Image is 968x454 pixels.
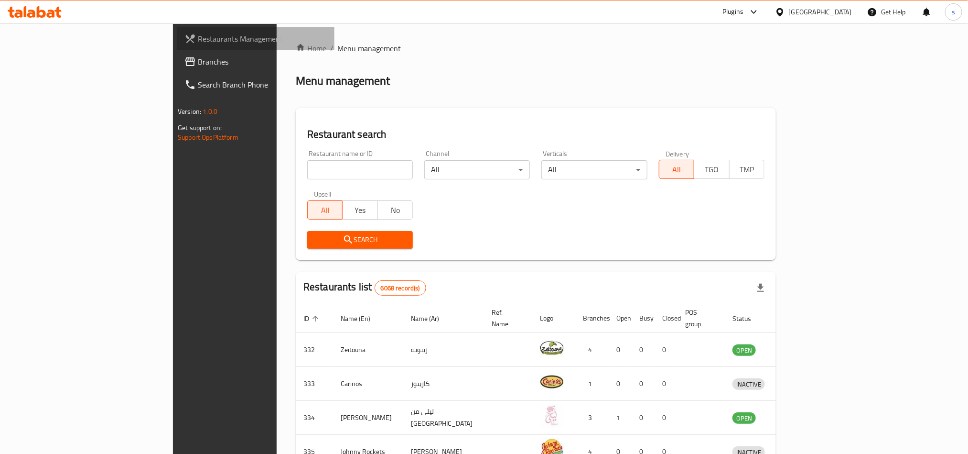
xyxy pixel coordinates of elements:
[314,191,332,198] label: Upsell
[609,333,632,367] td: 0
[609,401,632,435] td: 1
[632,333,655,367] td: 0
[722,6,743,18] div: Plugins
[333,367,403,401] td: Carinos
[540,370,564,394] img: Carinos
[307,160,413,179] input: Search for restaurant name or ID..
[575,401,609,435] td: 3
[540,336,564,360] img: Zeitouna
[177,73,334,96] a: Search Branch Phone
[575,333,609,367] td: 4
[375,280,426,296] div: Total records count
[655,367,678,401] td: 0
[198,56,327,67] span: Branches
[411,313,452,324] span: Name (Ar)
[403,367,484,401] td: كارينوز
[655,401,678,435] td: 0
[403,401,484,435] td: ليلى من [GEOGRAPHIC_DATA]
[749,277,772,299] div: Export file
[609,367,632,401] td: 0
[315,234,405,246] span: Search
[342,200,377,220] button: Yes
[198,79,327,90] span: Search Branch Phone
[632,304,655,333] th: Busy
[303,313,322,324] span: ID
[541,160,647,179] div: All
[655,333,678,367] td: 0
[198,33,327,44] span: Restaurants Management
[403,333,484,367] td: زيتونة
[177,27,334,50] a: Restaurants Management
[666,150,689,157] label: Delivery
[296,43,776,54] nav: breadcrumb
[632,367,655,401] td: 0
[346,203,374,217] span: Yes
[732,344,756,356] div: OPEN
[382,203,409,217] span: No
[178,131,238,144] a: Support.OpsPlatform
[303,280,426,296] h2: Restaurants list
[733,163,761,177] span: TMP
[694,160,729,179] button: TGO
[312,203,339,217] span: All
[540,404,564,428] img: Leila Min Lebnan
[575,367,609,401] td: 1
[532,304,575,333] th: Logo
[307,231,413,249] button: Search
[732,345,756,356] span: OPEN
[307,200,343,220] button: All
[203,105,217,118] span: 1.0.0
[789,7,852,17] div: [GEOGRAPHIC_DATA]
[632,401,655,435] td: 0
[377,200,413,220] button: No
[575,304,609,333] th: Branches
[333,401,403,435] td: [PERSON_NAME]
[375,284,426,293] span: 6068 record(s)
[307,127,764,142] h2: Restaurant search
[663,163,690,177] span: All
[655,304,678,333] th: Closed
[732,413,756,424] span: OPEN
[333,333,403,367] td: Zeitouna
[698,163,725,177] span: TGO
[341,313,383,324] span: Name (En)
[492,307,521,330] span: Ref. Name
[952,7,955,17] span: s
[732,313,764,324] span: Status
[337,43,401,54] span: Menu management
[685,307,713,330] span: POS group
[732,379,765,390] span: INACTIVE
[609,304,632,333] th: Open
[178,122,222,134] span: Get support on:
[424,160,530,179] div: All
[732,378,765,390] div: INACTIVE
[729,160,764,179] button: TMP
[178,105,201,118] span: Version:
[296,73,390,89] h2: Menu management
[659,160,694,179] button: All
[177,50,334,73] a: Branches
